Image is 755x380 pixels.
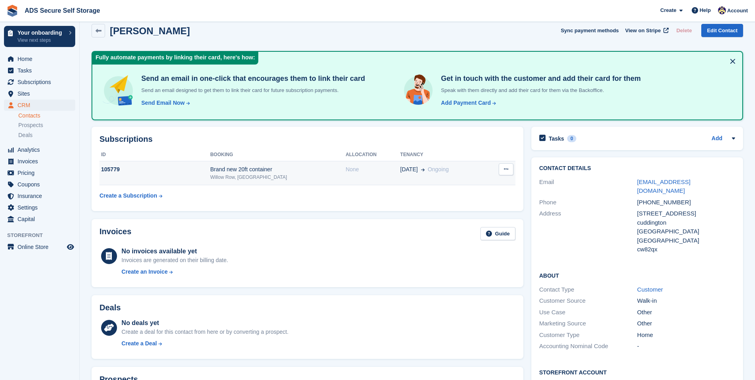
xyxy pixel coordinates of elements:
[637,308,735,317] div: Other
[18,30,65,35] p: Your onboarding
[121,268,168,276] div: Create an Invoice
[549,135,564,142] h2: Tasks
[4,65,75,76] a: menu
[539,296,637,306] div: Customer Source
[4,179,75,190] a: menu
[66,242,75,252] a: Preview store
[637,227,735,236] div: [GEOGRAPHIC_DATA]
[18,53,65,65] span: Home
[637,209,735,218] div: [STREET_ADDRESS]
[18,131,75,139] a: Deals
[7,231,79,239] span: Storefront
[637,296,735,306] div: Walk-in
[4,100,75,111] a: menu
[438,74,641,83] h4: Get in touch with the customer and add their card for them
[99,303,121,312] h2: Deals
[4,241,75,253] a: menu
[700,6,711,14] span: Help
[637,319,735,328] div: Other
[99,165,210,174] div: 105779
[4,190,75,202] a: menu
[138,74,365,83] h4: Send an email in one-click that encourages them to link their card
[141,99,185,107] div: Send Email Now
[400,165,418,174] span: [DATE]
[402,74,435,107] img: get-in-touch-e3e95b6451f4e49772a6039d3abdde126589d6f45a760754adfa51be33bf0f70.svg
[637,245,735,254] div: cw82qx
[428,166,449,172] span: Ongoing
[4,156,75,167] a: menu
[539,165,735,172] h2: Contact Details
[121,256,228,264] div: Invoices are generated on their billing date.
[18,144,65,155] span: Analytics
[539,368,735,376] h2: Storefront Account
[121,328,288,336] div: Create a deal for this contact from here or by converting a prospect.
[18,167,65,178] span: Pricing
[18,121,43,129] span: Prospects
[4,202,75,213] a: menu
[4,144,75,155] a: menu
[110,25,190,36] h2: [PERSON_NAME]
[480,227,515,240] a: Guide
[210,165,345,174] div: Brand new 20ft container
[18,76,65,88] span: Subscriptions
[539,198,637,207] div: Phone
[637,236,735,245] div: [GEOGRAPHIC_DATA]
[4,26,75,47] a: Your onboarding View next steps
[121,339,288,348] a: Create a Deal
[18,202,65,213] span: Settings
[660,6,676,14] span: Create
[637,198,735,207] div: [PHONE_NUMBER]
[539,342,637,351] div: Accounting Nominal Code
[92,52,258,65] div: Fully automate payments by linking their card, here's how:
[18,121,75,129] a: Prospects
[4,214,75,225] a: menu
[539,271,735,279] h2: About
[99,135,515,144] h2: Subscriptions
[539,331,637,340] div: Customer Type
[345,149,400,161] th: Allocation
[727,7,748,15] span: Account
[438,86,641,94] p: Speak with them directly and add their card for them via the Backoffice.
[121,247,228,256] div: No invoices available yet
[102,74,135,107] img: send-email-b5881ef4c8f827a638e46e229e590028c7e36e3a6c99d2365469aff88783de13.svg
[539,308,637,317] div: Use Case
[345,165,400,174] div: None
[18,112,75,119] a: Contacts
[539,319,637,328] div: Marketing Source
[4,53,75,65] a: menu
[18,37,65,44] p: View next steps
[4,76,75,88] a: menu
[138,86,365,94] p: Send an email designed to get them to link their card for future subscription payments.
[438,99,497,107] a: Add Payment Card
[99,188,162,203] a: Create a Subscription
[18,190,65,202] span: Insurance
[539,285,637,294] div: Contact Type
[637,218,735,227] div: cuddington
[622,24,670,37] a: View on Stripe
[539,178,637,196] div: Email
[4,88,75,99] a: menu
[712,134,722,143] a: Add
[718,6,726,14] img: Jay Ball
[21,4,103,17] a: ADS Secure Self Storage
[637,331,735,340] div: Home
[210,149,345,161] th: Booking
[567,135,576,142] div: 0
[18,214,65,225] span: Capital
[4,167,75,178] a: menu
[99,192,157,200] div: Create a Subscription
[400,149,486,161] th: Tenancy
[441,99,491,107] div: Add Payment Card
[637,286,663,293] a: Customer
[18,100,65,111] span: CRM
[210,174,345,181] div: Willow Row, [GEOGRAPHIC_DATA]
[637,178,691,194] a: [EMAIL_ADDRESS][DOMAIN_NAME]
[6,5,18,17] img: stora-icon-8386f47178a22dfd0bd8f6a31ec36ba5ce8667c1dd55bd0f319d3a0aa187defe.svg
[18,88,65,99] span: Sites
[121,339,157,348] div: Create a Deal
[99,149,210,161] th: ID
[625,27,661,35] span: View on Stripe
[121,268,228,276] a: Create an Invoice
[18,156,65,167] span: Invoices
[18,65,65,76] span: Tasks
